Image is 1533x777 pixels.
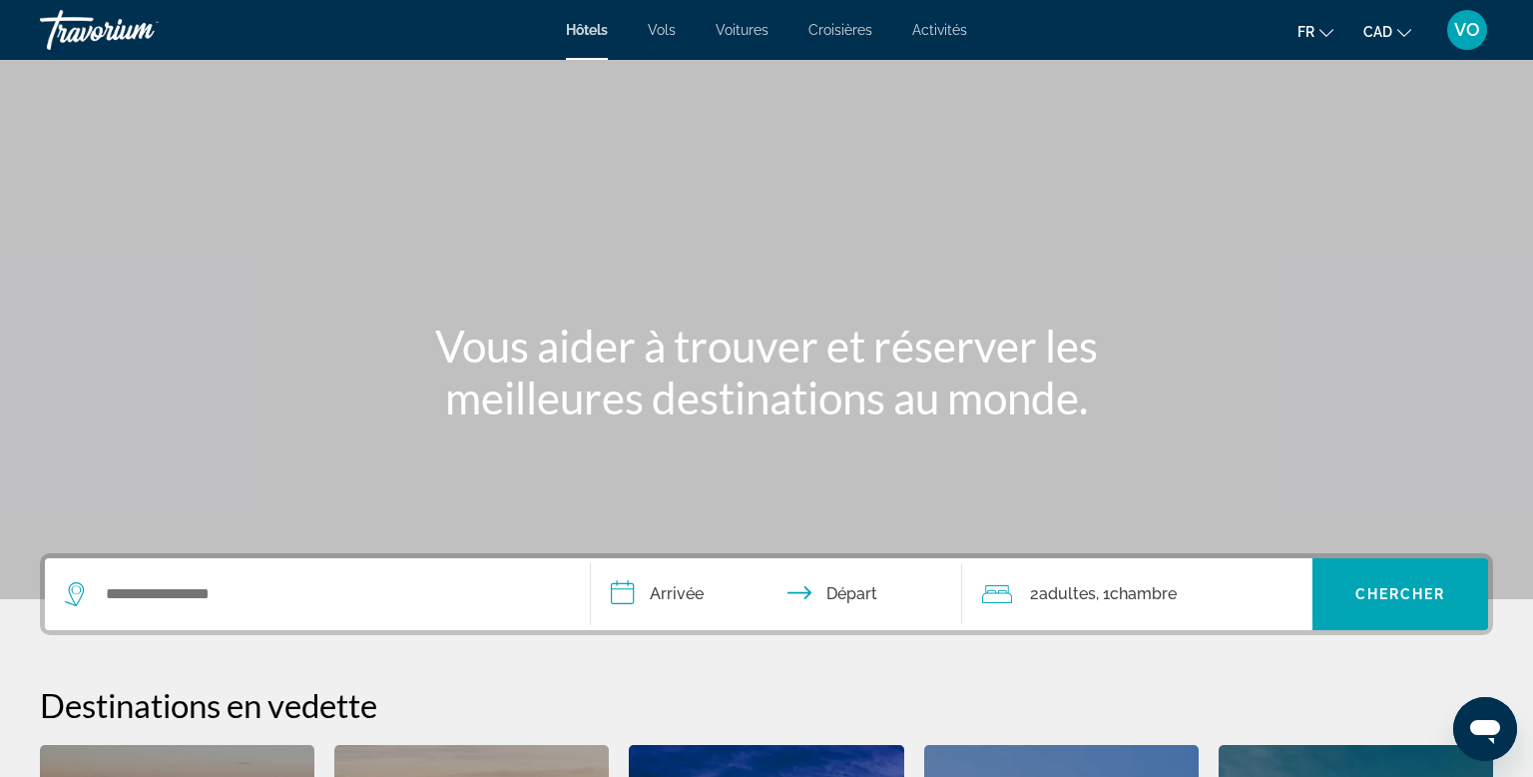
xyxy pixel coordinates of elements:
span: Chambre [1110,584,1177,603]
a: Voitures [716,22,768,38]
a: Hôtels [566,22,608,38]
h1: Vous aider à trouver et réserver les meilleures destinations au monde. [392,320,1141,423]
span: Chercher [1355,586,1446,602]
button: Travelers: 2 adults, 0 children [962,558,1313,630]
button: Change language [1297,17,1333,46]
a: Croisières [808,22,872,38]
h2: Destinations en vedette [40,685,1493,725]
a: Vols [648,22,676,38]
iframe: Bouton de lancement de la fenêtre de messagerie [1453,697,1517,761]
span: CAD [1363,24,1392,40]
span: 2 [1030,580,1096,608]
span: , 1 [1096,580,1177,608]
span: fr [1297,24,1314,40]
button: User Menu [1441,9,1493,51]
button: Chercher [1312,558,1488,630]
span: Adultes [1039,584,1096,603]
div: Search widget [45,558,1488,630]
a: Activités [912,22,967,38]
span: VO [1454,20,1480,40]
button: Change currency [1363,17,1411,46]
button: Check in and out dates [591,558,962,630]
a: Travorium [40,4,240,56]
